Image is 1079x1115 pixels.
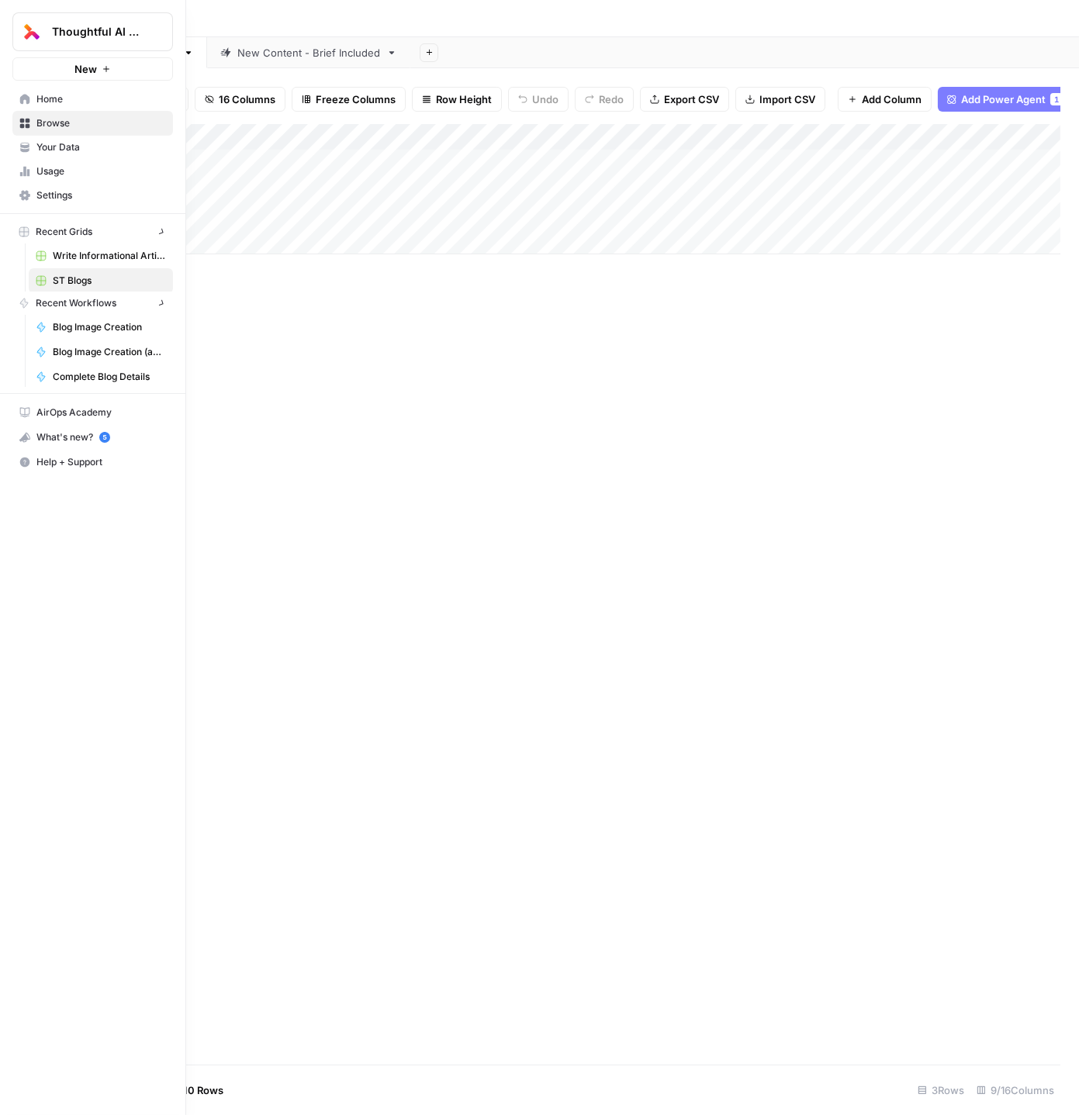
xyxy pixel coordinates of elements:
span: Thoughtful AI Content Engine [52,24,146,40]
a: Settings [12,183,173,208]
span: Help + Support [36,455,166,469]
span: ST Blogs [53,274,166,288]
span: Blog Image Creation (ad hoc) [53,345,166,359]
span: Import CSV [759,91,815,107]
img: Thoughtful AI Content Engine Logo [18,18,46,46]
span: Write Informational Article [53,249,166,263]
div: What's new? [13,426,172,449]
span: Add Column [862,91,922,107]
a: AirOps Academy [12,400,173,425]
span: Export CSV [664,91,719,107]
span: Browse [36,116,166,130]
span: Redo [599,91,624,107]
span: Undo [532,91,559,107]
button: Recent Grids [12,220,173,243]
span: 1 [1054,93,1059,105]
div: New Content - Brief Included [237,45,380,60]
span: Complete Blog Details [53,370,166,384]
div: 9/16 Columns [970,1078,1060,1103]
button: Redo [575,87,634,112]
a: Home [12,87,173,112]
span: Settings [36,188,166,202]
span: Freeze Columns [316,91,396,107]
span: 16 Columns [219,91,275,107]
span: Recent Workflows [36,296,116,310]
button: Import CSV [735,87,825,112]
a: 5 [99,432,110,443]
button: Recent Workflows [12,292,173,315]
span: New [74,61,97,77]
span: Recent Grids [36,225,92,239]
button: Help + Support [12,450,173,475]
button: Freeze Columns [292,87,406,112]
button: Add Column [838,87,932,112]
div: 3 Rows [911,1078,970,1103]
span: Home [36,92,166,106]
div: 1 [1050,93,1063,105]
span: Add Power Agent [961,91,1046,107]
span: Usage [36,164,166,178]
span: Row Height [436,91,492,107]
a: Usage [12,159,173,184]
a: Browse [12,111,173,136]
span: Your Data [36,140,166,154]
a: Write Informational Article [29,243,173,268]
text: 5 [102,433,106,441]
button: Export CSV [640,87,729,112]
button: What's new? 5 [12,425,173,450]
a: Your Data [12,135,173,160]
span: AirOps Academy [36,406,166,419]
a: Complete Blog Details [29,364,173,389]
a: Blog Image Creation [29,315,173,340]
button: 16 Columns [195,87,285,112]
span: Blog Image Creation [53,320,166,334]
a: New Content - Brief Included [207,37,410,68]
a: Blog Image Creation (ad hoc) [29,340,173,364]
button: Add Power Agent1 [938,87,1069,112]
span: Add 10 Rows [161,1082,223,1098]
button: Workspace: Thoughtful AI Content Engine [12,12,173,51]
button: Undo [508,87,569,112]
button: New [12,57,173,81]
button: Row Height [412,87,502,112]
a: ST Blogs [29,268,173,293]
